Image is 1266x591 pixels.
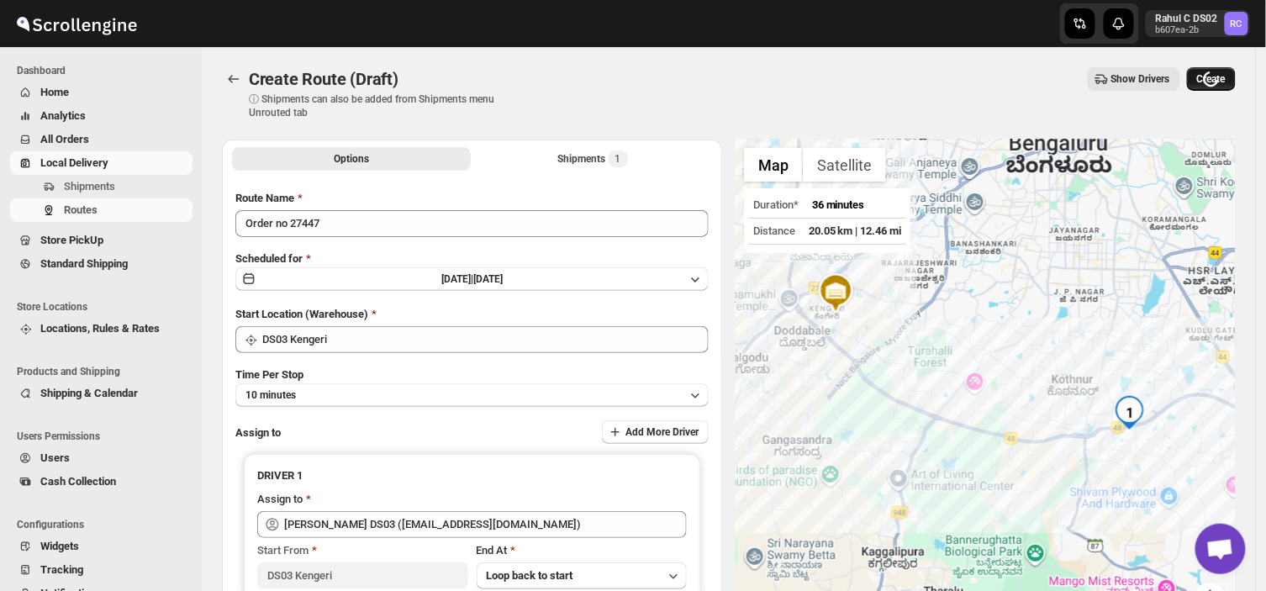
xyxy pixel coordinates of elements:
[249,92,514,119] p: ⓘ Shipments can also be added from Shipments menu Unrouted tab
[10,535,193,558] button: Widgets
[17,430,193,443] span: Users Permissions
[477,562,687,589] button: Loop back to start
[10,175,193,198] button: Shipments
[1195,524,1246,574] a: Open chat
[17,365,193,378] span: Products and Shipping
[10,81,193,104] button: Home
[17,64,193,77] span: Dashboard
[40,257,128,270] span: Standard Shipping
[257,544,309,557] span: Start From
[1156,12,1218,25] p: Rahul C DS02
[13,3,140,45] img: ScrollEngine
[803,148,886,182] button: Show satellite imagery
[257,491,303,508] div: Assign to
[10,198,193,222] button: Routes
[235,252,303,265] span: Scheduled for
[17,518,193,531] span: Configurations
[257,467,687,484] h3: DRIVER 1
[222,67,245,91] button: Routes
[235,210,709,237] input: Eg: Bengaluru Route
[40,156,108,169] span: Local Delivery
[753,198,799,211] span: Duration*
[10,128,193,151] button: All Orders
[753,224,795,237] span: Distance
[40,387,138,399] span: Shipping & Calendar
[40,133,89,145] span: All Orders
[10,470,193,493] button: Cash Collection
[474,147,713,171] button: Selected Shipments
[64,180,115,193] span: Shipments
[235,426,281,439] span: Assign to
[40,540,79,552] span: Widgets
[40,109,86,122] span: Analytics
[64,203,98,216] span: Routes
[1156,25,1218,35] p: b607ea-2b
[245,388,296,402] span: 10 minutes
[1146,10,1250,37] button: User menu
[1088,67,1180,91] button: Show Drivers
[744,148,803,182] button: Show street map
[235,192,294,204] span: Route Name
[40,322,160,335] span: Locations, Rules & Rates
[1231,18,1242,29] text: RC
[625,425,699,439] span: Add More Driver
[10,104,193,128] button: Analytics
[40,234,103,246] span: Store PickUp
[487,569,573,582] span: Loop back to start
[602,420,709,444] button: Add More Driver
[10,446,193,470] button: Users
[40,475,116,488] span: Cash Collection
[40,563,83,576] span: Tracking
[1111,72,1170,86] span: Show Drivers
[249,69,398,89] span: Create Route (Draft)
[10,317,193,340] button: Locations, Rules & Rates
[262,326,709,353] input: Search location
[40,451,70,464] span: Users
[812,198,865,211] span: 36 minutes
[235,383,709,407] button: 10 minutes
[477,542,687,559] div: End At
[334,152,369,166] span: Options
[40,86,69,98] span: Home
[17,300,193,314] span: Store Locations
[10,558,193,582] button: Tracking
[284,511,687,538] input: Search assignee
[473,273,503,285] span: [DATE]
[558,150,628,167] div: Shipments
[1225,12,1248,35] span: Rahul C DS02
[235,267,709,291] button: [DATE]|[DATE]
[1113,396,1147,430] div: 1
[441,273,473,285] span: [DATE] |
[10,382,193,405] button: Shipping & Calendar
[615,152,621,166] span: 1
[232,147,471,171] button: All Route Options
[235,368,303,381] span: Time Per Stop
[235,308,368,320] span: Start Location (Warehouse)
[809,224,902,237] span: 20.05 km | 12.46 mi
